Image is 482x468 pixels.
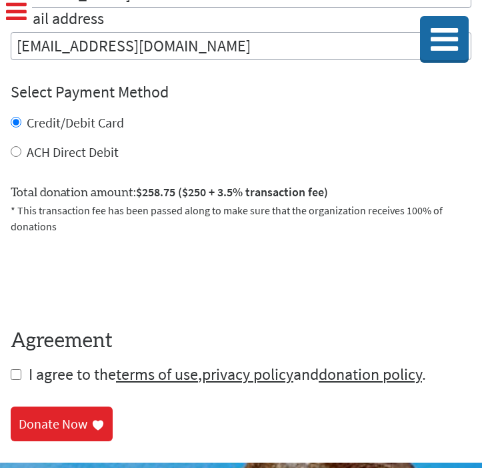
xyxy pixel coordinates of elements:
[27,144,119,160] label: ACH Direct Debit
[11,329,471,353] h4: Agreement
[29,364,426,385] span: I agree to the , and .
[202,364,293,385] a: privacy policy
[319,364,422,385] a: donation policy
[116,364,198,385] a: terms of use
[11,8,104,32] label: Email address
[11,250,213,302] iframe: To enrich screen reader interactions, please activate Accessibility in Grammarly extension settings
[11,32,471,60] input: Your Email
[11,202,471,234] p: * This transaction fee has been passed along to make sure that the organization receives 100% of ...
[19,415,87,433] div: Donate Now
[11,183,328,202] label: Total donation amount:
[11,407,113,441] a: Donate Now
[11,81,471,103] h4: Select Payment Method
[136,184,328,200] span: $258.75 ($250 + 3.5% transaction fee)
[27,114,124,131] label: Credit/Debit Card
